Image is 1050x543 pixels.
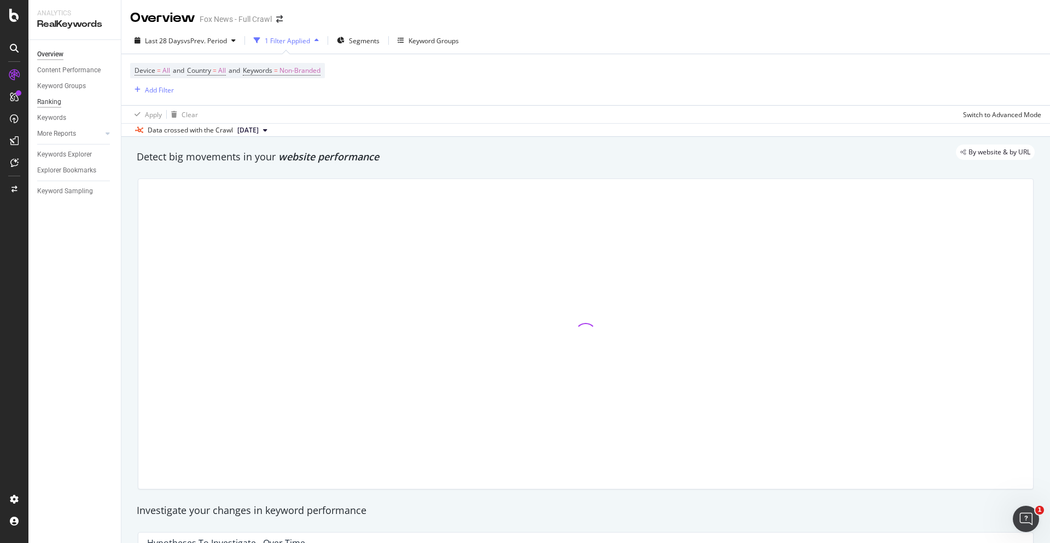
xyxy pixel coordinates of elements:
[393,32,463,49] button: Keyword Groups
[37,49,63,60] div: Overview
[145,85,174,95] div: Add Filter
[37,80,86,92] div: Keyword Groups
[332,32,384,49] button: Segments
[182,110,198,119] div: Clear
[37,128,102,140] a: More Reports
[243,66,272,75] span: Keywords
[37,149,92,160] div: Keywords Explorer
[135,66,155,75] span: Device
[145,110,162,119] div: Apply
[37,186,113,197] a: Keyword Sampling
[184,36,227,45] span: vs Prev. Period
[37,165,96,176] div: Explorer Bookmarks
[167,106,198,123] button: Clear
[959,106,1041,123] button: Switch to Advanced Mode
[349,36,380,45] span: Segments
[37,186,93,197] div: Keyword Sampling
[1013,506,1039,532] iframe: Intercom live chat
[148,125,233,135] div: Data crossed with the Crawl
[187,66,211,75] span: Country
[37,9,112,18] div: Analytics
[130,32,240,49] button: Last 28 DaysvsPrev. Period
[265,36,310,45] div: 1 Filter Applied
[409,36,459,45] div: Keyword Groups
[37,112,113,124] a: Keywords
[145,36,184,45] span: Last 28 Days
[37,112,66,124] div: Keywords
[37,165,113,176] a: Explorer Bookmarks
[229,66,240,75] span: and
[162,63,170,78] span: All
[37,65,101,76] div: Content Performance
[249,32,323,49] button: 1 Filter Applied
[37,80,113,92] a: Keyword Groups
[956,145,1035,160] div: legacy label
[173,66,184,75] span: and
[274,66,278,75] span: =
[137,504,1035,518] div: Investigate your changes in keyword performance
[130,83,174,96] button: Add Filter
[37,18,112,31] div: RealKeywords
[130,9,195,27] div: Overview
[213,66,217,75] span: =
[37,96,61,108] div: Ranking
[37,49,113,60] a: Overview
[37,149,113,160] a: Keywords Explorer
[37,96,113,108] a: Ranking
[969,149,1030,155] span: By website & by URL
[37,65,113,76] a: Content Performance
[200,14,272,25] div: Fox News - Full Crawl
[276,15,283,23] div: arrow-right-arrow-left
[279,63,320,78] span: Non-Branded
[37,128,76,140] div: More Reports
[237,125,259,135] span: 2025 Sep. 18th
[963,110,1041,119] div: Switch to Advanced Mode
[233,124,272,137] button: [DATE]
[1035,506,1044,515] span: 1
[130,106,162,123] button: Apply
[218,63,226,78] span: All
[157,66,161,75] span: =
